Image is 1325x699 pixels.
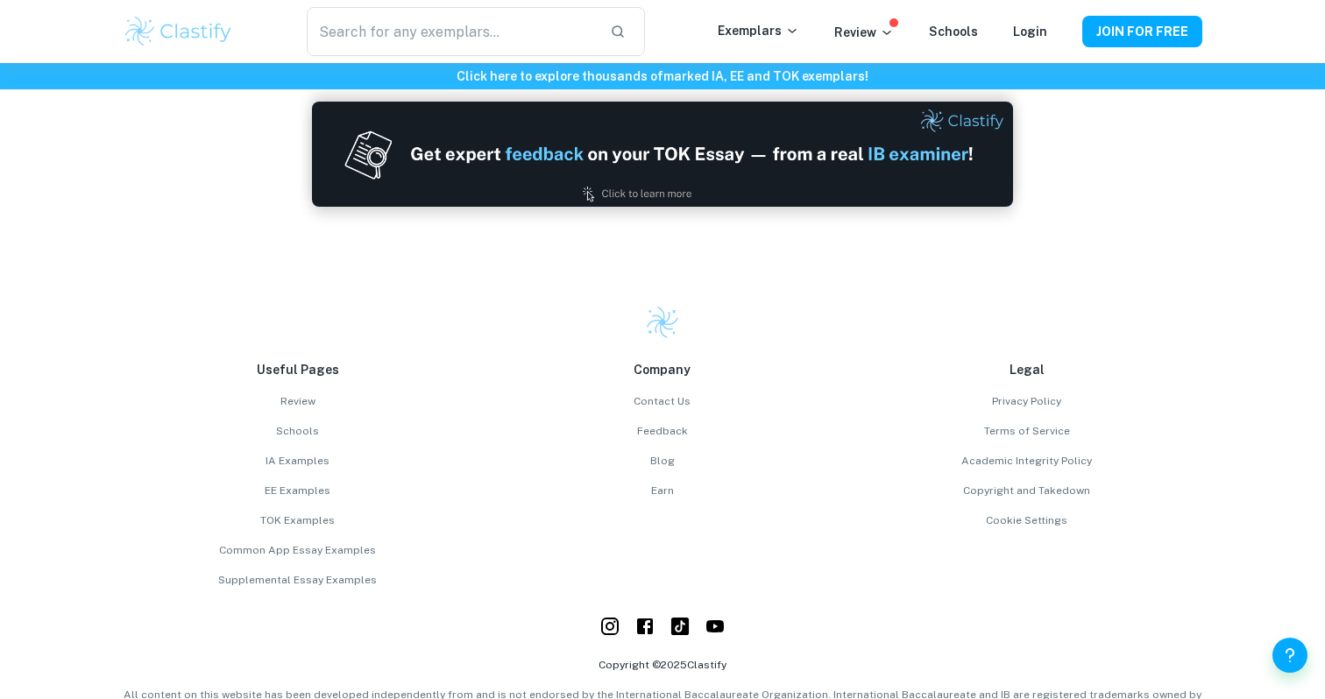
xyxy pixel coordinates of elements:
a: Contact Us [487,393,838,409]
a: IA Examples [123,453,473,469]
a: Terms of Service [852,423,1202,439]
img: Clastify logo [645,305,680,340]
a: EE Examples [123,483,473,498]
a: Academic Integrity Policy [852,453,1202,469]
a: Blog [487,453,838,469]
p: Company [487,360,838,379]
a: Privacy Policy [852,393,1202,409]
p: Legal [852,360,1202,379]
input: Search for any exemplars... [307,7,596,56]
a: Supplemental Essay Examples [123,572,473,588]
a: Copyright and Takedown [852,483,1202,498]
a: TOK Examples [123,512,473,528]
button: JOIN FOR FREE [1082,16,1202,47]
a: Earn [487,483,838,498]
img: Ad [312,102,1013,207]
a: Cookie Settings [852,512,1202,528]
p: Exemplars [718,21,799,40]
a: Schools [929,25,978,39]
p: Useful Pages [123,360,473,379]
a: YouTube [705,616,726,643]
a: Facebook [634,616,655,643]
h6: Click here to explore thousands of marked IA, EE and TOK exemplars ! [4,67,1321,86]
a: Schools [123,423,473,439]
p: Copyright © 2025 Clastify [123,657,1202,673]
a: Common App Essay Examples [123,542,473,558]
a: Feedback [487,423,838,439]
p: Review [834,23,894,42]
a: Login [1013,25,1047,39]
a: Review [123,393,473,409]
a: YouTube [670,616,691,643]
img: Clastify logo [123,14,234,49]
a: Instagram [599,616,620,643]
button: Help and Feedback [1272,638,1307,673]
